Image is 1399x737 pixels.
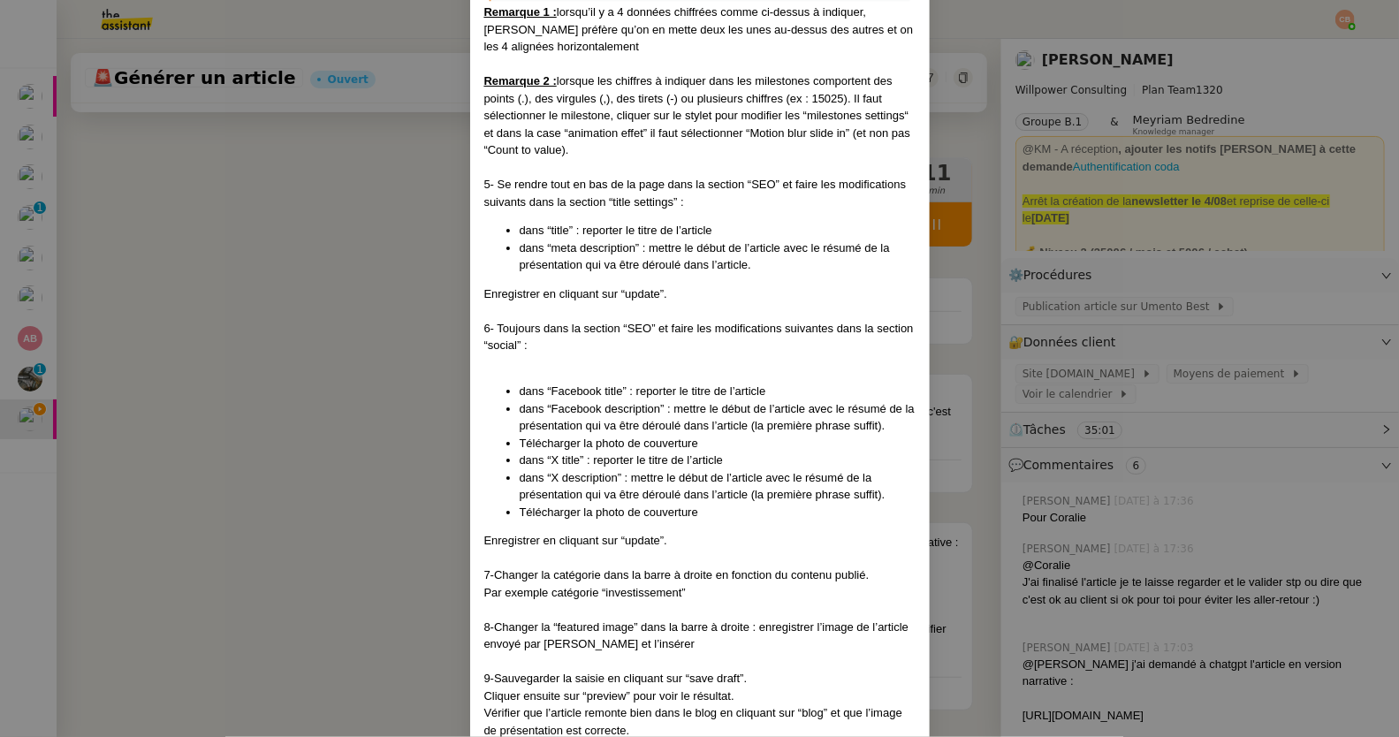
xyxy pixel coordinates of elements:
[520,239,916,274] li: dans “meta description” : mettre le début de l’article avec le résumé de la présentation qui va ê...
[484,706,902,737] span: Vérifier que l’article remonte bien dans le blog en cliquant sur “blog” et que l’image de présent...
[484,4,916,56] div: lorsqu’il y a 4 données chiffrées comme ci-dessus à indiquer, [PERSON_NAME] préfère qu’on en mett...
[520,504,916,521] li: Télécharger la photo de couverture
[520,452,916,469] li: dans “X title” : reporter le titre de l’article
[520,435,916,452] li: Télécharger la photo de couverture
[484,72,916,159] div: lorsque les chiffres à indiquer dans les milestones comportent des points (.), des virgules (,), ...
[520,383,916,400] li: dans “Facebook title” : reporter le titre de l’article
[484,566,916,584] div: 7-
[484,74,557,87] u: Remarque 2 :
[484,619,916,653] div: 8-
[494,568,869,581] span: Changer la catégorie dans la barre à droite en fonction du contenu publié.
[484,285,916,303] div: Enregistrer en cliquant sur “update”.
[520,469,916,504] li: dans “X description” : mettre le début de l’article avec le résumé de la présentation qui va être...
[484,670,916,688] div: 9-
[520,400,916,435] li: dans “Facebook description” : mettre le début de l’article avec le résumé de la présentation qui ...
[484,586,686,599] span: Par exemple catégorie “investissement”
[484,176,916,210] div: 5- Se rendre tout en bas de la page dans la section “SEO” et faire les modifications suivants dan...
[484,620,909,651] span: Changer la “featured image” dans la barre à droite : enregistrer l’image de l’article envoyé par ...
[484,5,557,19] u: Remarque 1 :
[494,672,747,685] span: Sauvegarder la saisie en cliquant sur “save draft”.
[484,689,734,703] span: Cliquer ensuite sur “preview” pour voir le résultat.
[520,222,916,239] li: dans “title” : reporter le titre de l’article
[484,320,916,354] div: 6- Toujours dans la section “SEO” et faire les modifications suivantes dans la section “social” :
[484,532,916,550] div: Enregistrer en cliquant sur “update”.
